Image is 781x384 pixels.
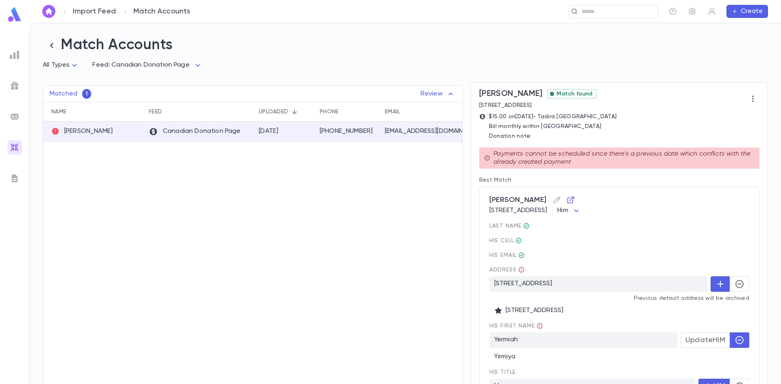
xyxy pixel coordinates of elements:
p: [STREET_ADDRESS] [494,306,744,315]
div: Feed [149,102,162,121]
p: Match Accounts [133,7,190,16]
p: Best Match [479,177,759,183]
div: Name [43,102,145,121]
p: [PERSON_NAME] [51,127,113,135]
button: UpdateHIM [681,332,730,348]
div: Uploaded [255,102,316,121]
p: Yermiah [489,332,677,348]
div: Phone [320,102,338,121]
span: [PERSON_NAME] [479,89,542,99]
p: Canadian Donation Page [149,127,241,136]
div: Feed [145,102,255,121]
div: (647) 871-8444 [515,237,522,244]
span: last Name [489,223,749,229]
div: ybasch1@gmail.com [518,252,525,258]
div: Canadian Donation Page [111,57,203,73]
span: Match found [553,91,596,97]
img: home_white.a664292cf8c1dea59945f0da9f25487c.svg [44,8,54,15]
p: $15.00 on [DATE] • Tadira [GEOGRAPHIC_DATA] [489,113,617,120]
span: 1 [82,91,91,97]
img: logo [7,7,23,22]
p: Previous default address will be archived [489,295,749,302]
img: batches_grey.339ca447c9d9533ef1741baa751efc33.svg [10,112,20,121]
div: Yirmiya [489,348,749,361]
span: Update HIM [685,336,725,345]
span: [PERSON_NAME] [489,193,749,206]
img: reports_grey.c525e4749d1bce6a11f5fe2a8de1b229.svg [10,50,20,60]
span: Payments cannot be scheduled since there's a previous date which conflicts with the already creat... [493,150,755,166]
img: letters_grey.7941b92b52307dd3b8a917253454ce1c.svg [10,174,20,183]
span: His email [489,252,749,258]
div: Name [51,102,66,121]
p: [STREET_ADDRESS] [479,102,597,108]
p: Bill monthly within [GEOGRAPHIC_DATA] [489,123,617,130]
span: Canadian Donation Page [111,62,190,68]
div: Uploaded [259,102,288,121]
span: His first Name [489,323,749,329]
div: All Types [43,57,79,73]
h2: Match Accounts [43,36,768,54]
button: Create [726,5,768,18]
div: Basch [523,223,530,229]
div: Email [385,102,400,121]
p: [PHONE_NUMBER] [320,127,377,135]
div: Him [557,203,581,219]
p: Review [421,89,456,99]
div: 8/12/2025 [259,127,279,135]
img: imports_gradient.a72c8319815fb0872a7f9c3309a0627a.svg [10,143,20,152]
span: All Types [43,62,70,68]
p: [STREET_ADDRESS] [489,276,707,292]
a: Import Feed [73,7,116,16]
img: campaigns_grey.99e729a5f7ee94e3726e6486bddda8f1.svg [10,81,20,91]
p: Matched [50,90,77,98]
div: Phone [316,102,381,121]
p: Donation note : [489,133,617,139]
span: His title [489,369,749,375]
p: Feed: [92,61,110,69]
span: Address [489,267,525,273]
button: Sort [288,105,301,118]
p: [EMAIL_ADDRESS][DOMAIN_NAME] [385,127,474,135]
span: Him [557,207,568,214]
div: [STREET_ADDRESS] [489,206,749,215]
div: Email [381,102,480,121]
span: His cell [489,237,749,244]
